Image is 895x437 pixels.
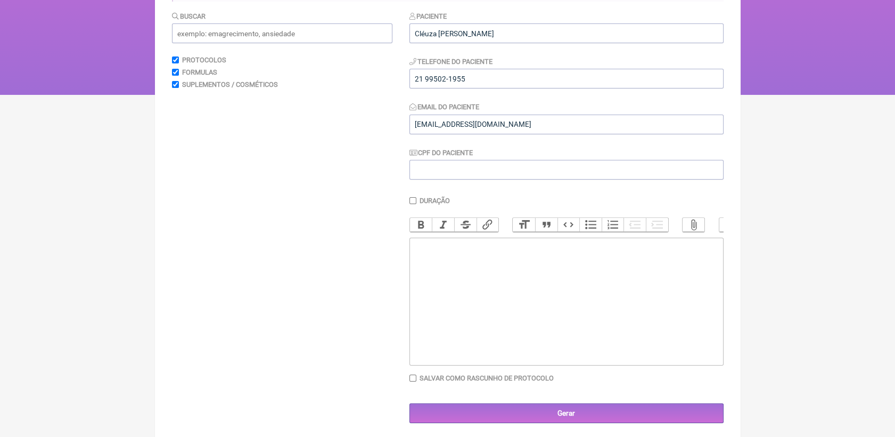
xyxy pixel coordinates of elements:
button: Quote [535,218,557,232]
button: Decrease Level [623,218,646,232]
label: Formulas [182,68,217,76]
button: Attach Files [683,218,705,232]
label: Email do Paciente [409,103,480,111]
label: Salvar como rascunho de Protocolo [420,374,554,382]
input: exemplo: emagrecimento, ansiedade [172,23,392,43]
button: Italic [432,218,454,232]
button: Strikethrough [454,218,477,232]
label: Telefone do Paciente [409,58,493,66]
button: Heading [513,218,535,232]
label: Protocolos [182,56,226,64]
button: Bullets [579,218,602,232]
button: Bold [410,218,432,232]
label: Paciente [409,12,447,20]
label: CPF do Paciente [409,149,473,157]
button: Code [557,218,580,232]
input: Gerar [409,403,724,423]
button: Link [477,218,499,232]
label: Suplementos / Cosméticos [182,80,278,88]
button: Numbers [602,218,624,232]
label: Buscar [172,12,206,20]
button: Increase Level [646,218,668,232]
button: Undo [719,218,742,232]
label: Duração [420,197,450,205]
